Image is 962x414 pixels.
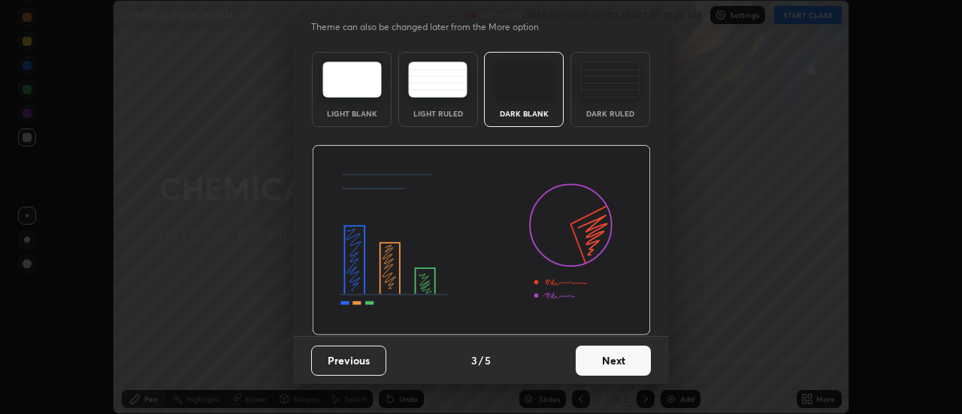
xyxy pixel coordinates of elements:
img: lightTheme.e5ed3b09.svg [322,62,382,98]
button: Next [576,346,651,376]
div: Light Ruled [408,110,468,117]
div: Light Blank [322,110,382,117]
img: darkTheme.f0cc69e5.svg [495,62,554,98]
h4: 3 [471,352,477,368]
button: Previous [311,346,386,376]
img: lightRuledTheme.5fabf969.svg [408,62,467,98]
div: Dark Blank [494,110,554,117]
img: darkRuledTheme.de295e13.svg [580,62,640,98]
p: Theme can also be changed later from the More option [311,20,555,34]
h4: 5 [485,352,491,368]
div: Dark Ruled [580,110,640,117]
h4: / [479,352,483,368]
img: darkThemeBanner.d06ce4a2.svg [312,145,651,336]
